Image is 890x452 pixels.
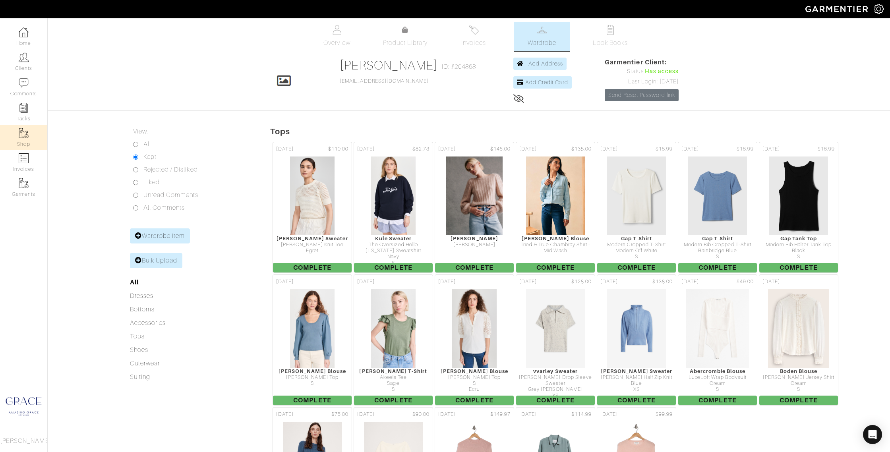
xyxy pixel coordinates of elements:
[357,278,375,286] span: [DATE]
[354,242,433,254] div: The Oversized Hello [US_STATE] Sweatshirt
[442,62,476,71] span: ID: #204868
[357,145,375,153] span: [DATE]
[143,152,157,162] label: Kept
[19,27,29,37] img: dashboard-icon-dbcd8f5a0b271acd01030246c82b418ddd0df26cd7fceb0bd07c9910d44c42f6.png
[515,141,596,274] a: [DATE] $138.00 [PERSON_NAME] Blouse Tried & True Chambray Shirt - Mid Wash Complete
[130,360,160,367] a: Outerwear
[273,375,352,381] div: [PERSON_NAME] Top
[526,156,586,236] img: wR7jMv8nGgEMwEz1wtHyN6Zt
[516,242,595,254] div: Tried & True Chambray Shirt - Mid Wash
[818,145,835,153] span: $16.99
[519,278,537,286] span: [DATE]
[688,156,748,236] img: FwSTPLw6BPmKxEEPeguFz63G
[759,248,838,254] div: Black
[597,368,676,374] div: [PERSON_NAME] Sweater
[528,60,563,67] span: Add Address
[272,274,353,406] a: [DATE] [PERSON_NAME] Blouse [PERSON_NAME] Top S Complete
[130,292,153,299] a: Dresses
[874,4,884,14] img: gear-icon-white-bd11855cb880d31180b6d7d6211b90ccbf57a29d726f0c71d8c61bd08dd39cc2.png
[759,386,838,392] div: S
[516,375,595,387] div: [PERSON_NAME] Drop Sleeve Sweater
[130,228,190,243] a: Wardrobe Item
[759,381,838,386] div: Cream
[678,381,757,386] div: Cream
[412,145,430,153] span: $82.73
[768,289,829,368] img: e4xPnaGpJAsSxbmC4jNidiLN
[357,411,375,418] span: [DATE]
[537,25,547,35] img: wardrobe-487a4870c1b7c33e795ec22d11cfc2ed9d08956e64fb3008fe2437562e282088.svg
[597,375,676,381] div: [PERSON_NAME] Half Zip Knit
[758,274,839,406] a: [DATE] Boden Blouse [PERSON_NAME] Jersey Shirt Cream S Complete
[434,274,515,406] a: [DATE] [PERSON_NAME] Blouse [PERSON_NAME] Top S Ecru Complete
[130,373,150,381] a: Suiting
[762,278,780,286] span: [DATE]
[19,103,29,113] img: reminder-icon-8004d30b9f0a5d33ae49ab947aed9ed385cf756f9e5892f1edd6e32f2345188e.png
[490,411,511,418] span: $149.97
[435,381,514,386] div: S
[863,425,882,444] div: Open Intercom Messenger
[446,22,501,51] a: Invoices
[272,141,353,274] a: [DATE] $110.00 [PERSON_NAME] Sweater [PERSON_NAME] Knit Tee Egret Complete
[371,156,416,236] img: NrkdCTw8iAqFfGtK1n3bykns
[678,236,757,241] div: Gap T-Shirt
[290,156,335,236] img: s4ZUgBLVngsWPF5EQNTmwug3
[678,263,757,272] span: Complete
[596,141,677,274] a: [DATE] $16.99 Gap T-Shirt Modern Cropped T-Shirt Modern Off White S Complete
[130,346,148,353] a: Shoes
[516,396,595,405] span: Complete
[340,78,429,84] a: [EMAIL_ADDRESS][DOMAIN_NAME]
[516,386,595,392] div: Grey [PERSON_NAME]
[759,375,838,381] div: [PERSON_NAME] Jersey Shirt
[593,38,628,48] span: Look Books
[516,263,595,272] span: Complete
[519,145,537,153] span: [DATE]
[678,396,757,405] span: Complete
[438,278,456,286] span: [DATE]
[597,254,676,260] div: S
[340,58,438,72] a: [PERSON_NAME]
[607,289,666,368] img: HnbGSR2DVqK9VHEp3G2eupWL
[656,411,673,418] span: $99.99
[514,22,570,51] a: Wardrobe
[276,278,294,286] span: [DATE]
[759,263,838,272] span: Complete
[605,89,679,101] a: Send Reset Password link
[353,141,434,274] a: [DATE] $82.73 Kule Sweater The Oversized Hello [US_STATE] Sweatshirt Navy S Complete
[452,289,497,368] img: 79eqFSSSuu1fwSUwzNPsKRnV
[354,236,433,241] div: Kule Sweater
[769,156,829,236] img: vB59FJjRhtNeQG9vBC9sAF8R
[130,278,139,286] a: All
[133,127,148,136] label: View:
[597,263,676,272] span: Complete
[762,145,780,153] span: [DATE]
[597,381,676,386] div: Blue
[801,2,874,16] img: garmentier-logo-header-white-b43fb05a5012e4ada735d5af1a66efaba907eab6374d6393d1fbf88cb4ef424d.png
[19,128,29,138] img: garments-icon-b7da505a4dc4fd61783c78ac3ca0ef83fa9d6f193b1c9dc38574b1d14d53ca28.png
[435,375,514,381] div: [PERSON_NAME] Top
[645,67,679,76] span: Has access
[143,190,199,200] label: Unread Comments
[605,77,679,86] div: Last Login: [DATE]
[678,242,757,248] div: Modern Rib Cropped T-Shirt
[438,411,456,418] span: [DATE]
[678,386,757,392] div: S
[525,79,568,85] span: Add Credit Card
[516,368,595,374] div: vvarley Sweater
[354,381,433,386] div: Sage
[678,368,757,374] div: Abercrombie Blouse
[354,375,433,381] div: Akeela Tee
[597,248,676,254] div: Modern Off White
[273,242,352,248] div: [PERSON_NAME] Knit Tee
[143,178,160,187] label: Liked
[513,58,567,70] a: Add Address
[528,38,556,48] span: Wardrobe
[582,22,638,51] a: Look Books
[435,263,514,272] span: Complete
[19,153,29,163] img: orders-icon-0abe47150d42831381b5fb84f609e132dff9fe21cb692f30cb5eec754e2cba89.png
[354,260,433,266] div: S
[759,396,838,405] span: Complete
[143,139,151,149] label: All
[354,368,433,374] div: [PERSON_NAME] T-Shirt
[130,306,155,313] a: Bottoms
[377,25,433,48] a: Product Library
